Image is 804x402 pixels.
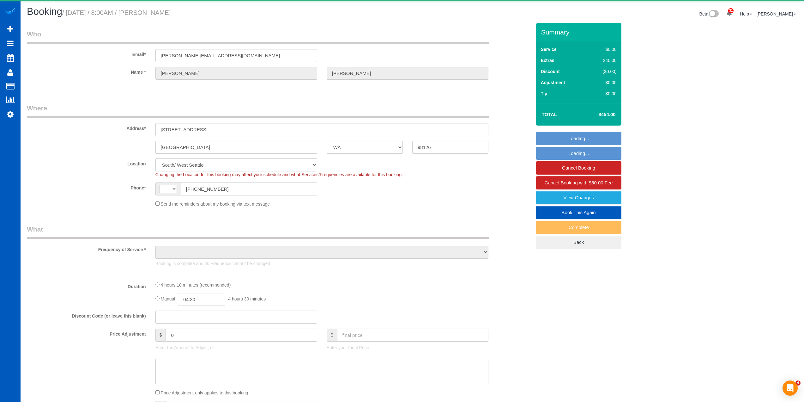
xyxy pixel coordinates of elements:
label: Service [541,46,557,53]
span: Send me reminders about my booking via text message [161,201,270,207]
p: Enter your Final Price [327,344,488,351]
a: Help [740,11,752,16]
legend: Where [27,103,489,118]
a: Cancel Booking with $50.00 Fee [536,176,621,189]
label: Adjustment [541,79,565,86]
label: Discount Code (or leave this blank) [22,311,151,319]
span: $ [155,329,166,342]
a: Back [536,236,621,249]
div: $40.00 [589,57,617,64]
a: 31 [723,6,735,20]
label: Discount [541,68,560,75]
label: Tip [541,90,547,97]
label: Price Adjustment [22,329,151,337]
img: New interface [708,10,719,18]
input: Email* [155,49,317,62]
div: $0.00 [589,79,617,86]
strong: Total [542,112,557,117]
span: Changing the Location for this booking may affect your schedule and what Services/Frequencies are... [155,172,403,177]
span: Price Adjustment only applies to this booking [161,390,248,395]
a: Book This Again [536,206,621,219]
small: / [DATE] / 8:00AM / [PERSON_NAME] [62,9,171,16]
div: ($0.00) [589,68,617,75]
label: Name * [22,67,151,75]
a: View Changes [536,191,621,204]
a: Beta [699,11,719,16]
h4: $454.00 [579,112,615,117]
img: Automaid Logo [4,6,16,15]
input: City* [155,141,317,154]
legend: Who [27,29,489,44]
label: Frequency of Service * [22,244,151,253]
p: Enter the Amount to Adjust, or [155,344,317,351]
input: Phone* [181,182,317,195]
div: $0.00 [589,46,617,53]
span: $ [327,329,337,342]
a: Cancel Booking [536,161,621,175]
p: Booking is complete and its Frequency cannot be changed [155,260,488,267]
input: Last Name* [327,67,488,80]
label: Duration [22,281,151,290]
label: Location [22,158,151,167]
label: Extras [541,57,554,64]
a: [PERSON_NAME] [757,11,796,16]
span: 4 [795,380,801,386]
span: 4 hours 30 minutes [228,296,266,301]
legend: What [27,225,489,239]
span: Manual [161,296,175,301]
span: 31 [728,8,734,13]
div: $0.00 [589,90,617,97]
span: Booking [27,6,62,17]
label: Address* [22,123,151,132]
input: Zip Code* [412,141,488,154]
input: final price [337,329,488,342]
h3: Summary [541,28,618,36]
span: Cancel Booking with $50.00 Fee [545,180,613,185]
span: 4 hours 10 minutes (recommended) [161,282,231,288]
label: Email* [22,49,151,58]
label: Phone* [22,182,151,191]
input: First Name* [155,67,317,80]
div: Open Intercom Messenger [783,380,798,396]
